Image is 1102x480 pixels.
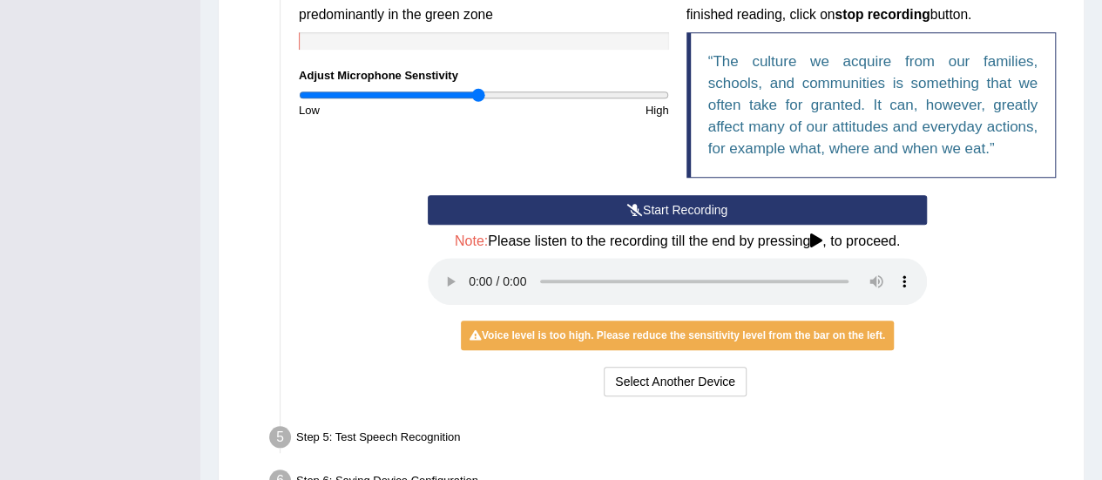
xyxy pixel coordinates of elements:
span: Note: [455,233,488,248]
b: stop recording [835,7,930,22]
button: Start Recording [428,195,927,225]
button: Select Another Device [604,367,747,396]
div: Step 5: Test Speech Recognition [261,421,1076,459]
div: High [483,102,677,118]
h4: Please listen to the recording till the end by pressing , to proceed. [428,233,927,249]
div: Voice level is too high. Please reduce the sensitivity level from the bar on the left. [461,321,894,350]
label: Adjust Microphone Senstivity [299,67,458,84]
div: Low [290,102,483,118]
q: The culture we acquire from our families, schools, and communities is something that we often tak... [708,53,1038,157]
